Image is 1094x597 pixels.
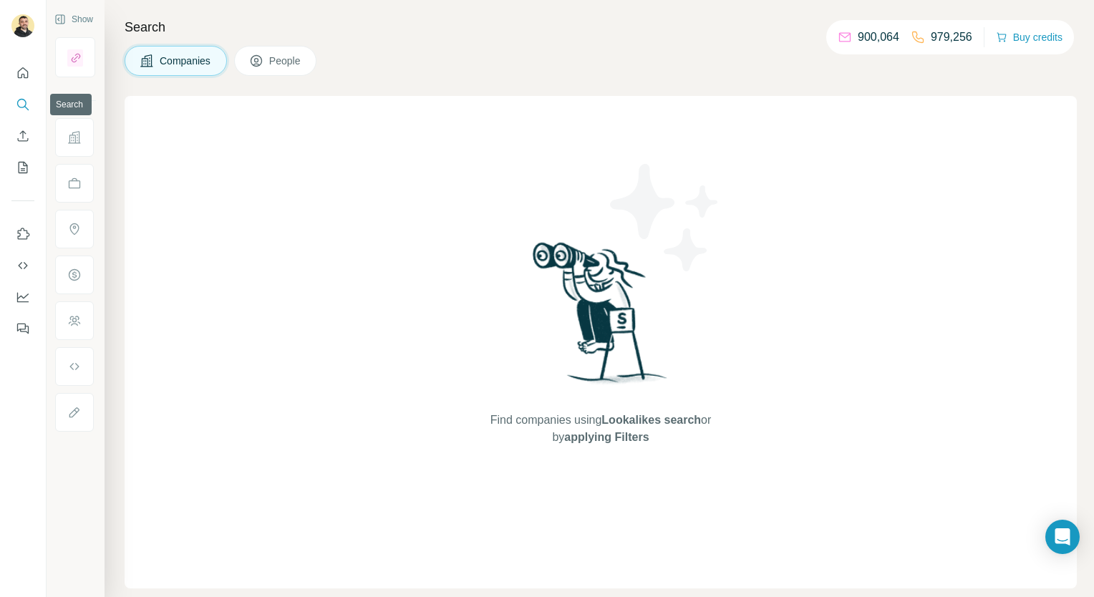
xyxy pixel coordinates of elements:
[858,29,899,46] p: 900,064
[11,316,34,341] button: Feedback
[11,60,34,86] button: Quick start
[601,153,730,282] img: Surfe Illustration - Stars
[269,54,302,68] span: People
[11,221,34,247] button: Use Surfe on LinkedIn
[486,412,715,446] span: Find companies using or by
[11,284,34,310] button: Dashboard
[601,414,701,426] span: Lookalikes search
[996,27,1062,47] button: Buy credits
[1045,520,1080,554] div: Open Intercom Messenger
[526,238,675,398] img: Surfe Illustration - Woman searching with binoculars
[160,54,212,68] span: Companies
[44,9,103,30] button: Show
[11,155,34,180] button: My lists
[931,29,972,46] p: 979,256
[125,17,1077,37] h4: Search
[11,123,34,149] button: Enrich CSV
[11,253,34,278] button: Use Surfe API
[11,92,34,117] button: Search
[11,14,34,37] img: Avatar
[564,431,649,443] span: applying Filters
